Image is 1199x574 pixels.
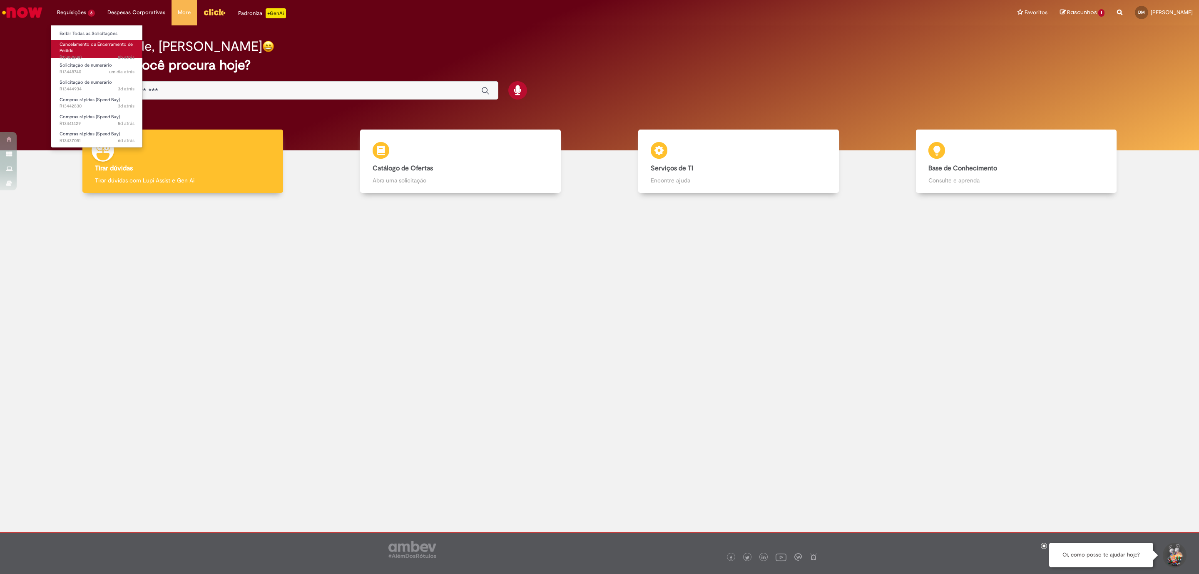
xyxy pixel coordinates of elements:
[266,8,286,18] p: +GenAi
[761,555,766,560] img: logo_footer_linkedin.png
[60,69,134,75] span: R13448740
[44,130,322,193] a: Tirar dúvidas Tirar dúvidas com Lupi Assist e Gen Ai
[1138,10,1145,15] span: DM
[60,79,112,85] span: Solicitação de numerário
[109,69,134,75] span: um dia atrás
[51,40,143,58] a: Aberto R13450640 : Cancelamento ou Encerramento de Pedido
[60,114,120,120] span: Compras rápidas (Speed Buy)
[51,112,143,128] a: Aberto R13441429 : Compras rápidas (Speed Buy)
[729,556,733,560] img: logo_footer_facebook.png
[745,556,749,560] img: logo_footer_twitter.png
[57,8,86,17] span: Requisições
[118,137,134,144] span: 6d atrás
[60,86,134,92] span: R13444934
[88,10,95,17] span: 6
[51,25,143,148] ul: Requisições
[651,176,826,185] p: Encontre ajuda
[651,164,693,172] b: Serviços de TI
[373,164,433,172] b: Catálogo de Ofertas
[1,4,44,21] img: ServiceNow
[95,176,271,185] p: Tirar dúvidas com Lupi Assist e Gen Ai
[60,54,134,61] span: R13450640
[51,78,143,93] a: Aberto R13444934 : Solicitação de numerário
[794,553,802,561] img: logo_footer_workplace.png
[118,86,134,92] time: 25/08/2025 15:20:30
[1025,8,1047,17] span: Favoritos
[928,176,1104,185] p: Consulte e aprenda
[118,86,134,92] span: 3d atrás
[60,103,134,110] span: R13442830
[118,137,134,144] time: 21/08/2025 15:33:13
[1162,543,1187,568] button: Iniciar Conversa de Suporte
[118,103,134,109] span: 3d atrás
[118,103,134,109] time: 25/08/2025 08:50:06
[60,120,134,127] span: R13441429
[60,137,134,144] span: R13437051
[118,120,134,127] span: 5d atrás
[388,541,436,558] img: logo_footer_ambev_rotulo_gray.png
[1060,9,1104,17] a: Rascunhos
[810,553,817,561] img: logo_footer_naosei.png
[1049,543,1153,567] div: Oi, como posso te ajudar hoje?
[118,54,134,60] time: 27/08/2025 07:51:00
[203,6,226,18] img: click_logo_yellow_360x200.png
[109,69,134,75] time: 26/08/2025 14:39:15
[238,8,286,18] div: Padroniza
[51,130,143,145] a: Aberto R13437051 : Compras rápidas (Speed Buy)
[1098,9,1104,17] span: 1
[51,61,143,76] a: Aberto R13448740 : Solicitação de numerário
[118,120,134,127] time: 22/08/2025 23:47:47
[118,54,134,60] span: 8h atrás
[60,41,133,54] span: Cancelamento ou Encerramento de Pedido
[1151,9,1193,16] span: [PERSON_NAME]
[599,130,878,193] a: Serviços de TI Encontre ajuda
[95,164,133,172] b: Tirar dúvidas
[262,40,274,52] img: happy-face.png
[373,176,548,185] p: Abra uma solicitação
[322,130,600,193] a: Catálogo de Ofertas Abra uma solicitação
[107,8,165,17] span: Despesas Corporativas
[1067,8,1097,16] span: Rascunhos
[51,95,143,111] a: Aberto R13442830 : Compras rápidas (Speed Buy)
[51,29,143,38] a: Exibir Todas as Solicitações
[94,58,1105,72] h2: O que você procura hoje?
[60,62,112,68] span: Solicitação de numerário
[178,8,191,17] span: More
[928,164,997,172] b: Base de Conhecimento
[878,130,1156,193] a: Base de Conhecimento Consulte e aprenda
[776,552,786,562] img: logo_footer_youtube.png
[60,97,120,103] span: Compras rápidas (Speed Buy)
[60,131,120,137] span: Compras rápidas (Speed Buy)
[94,39,262,54] h2: Boa tarde, [PERSON_NAME]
